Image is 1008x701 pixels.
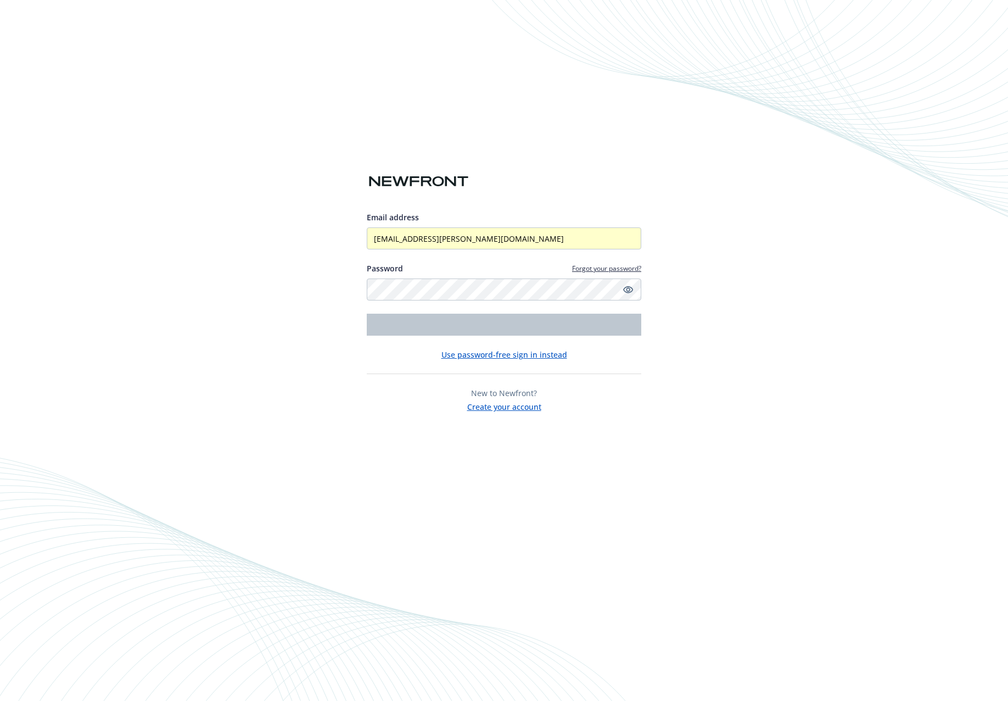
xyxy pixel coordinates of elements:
[471,388,537,398] span: New to Newfront?
[367,314,641,336] button: Login
[467,399,541,413] button: Create your account
[367,212,419,222] span: Email address
[572,264,641,273] a: Forgot your password?
[367,227,641,249] input: Enter your email
[367,263,403,274] label: Password
[367,172,471,191] img: Newfront logo
[621,283,635,296] a: Show password
[494,319,514,330] span: Login
[441,349,567,360] button: Use password-free sign in instead
[367,279,641,301] input: Enter your password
